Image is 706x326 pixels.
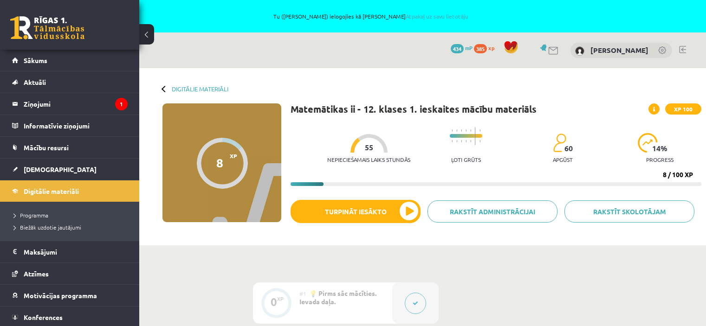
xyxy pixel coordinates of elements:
[277,296,284,301] div: XP
[451,156,481,163] p: Ļoti grūts
[553,133,566,153] img: students-c634bb4e5e11cddfef0936a35e636f08e4e9abd3cc4e673bd6f9a4125e45ecb1.svg
[24,56,47,64] span: Sākums
[327,156,410,163] p: Nepieciešamais laiks stundās
[10,16,84,39] a: Rīgas 1. Tālmācības vidusskola
[475,127,476,145] img: icon-long-line-d9ea69661e0d244f92f715978eff75569469978d946b2353a9bb055b3ed8787d.svg
[291,200,421,223] button: Turpināt iesākto
[465,44,473,51] span: mP
[638,133,658,153] img: icon-progress-161ccf0a02000e728c5f80fcf4c31c7af3da0e1684b2b1d7c360e028c24a22f1.svg
[470,140,471,142] img: icon-short-line-57e1e144782c952c97e751825c79c345078a6d821885a25fce030b3d8c18986b.svg
[299,289,376,306] span: 💡 Pirms sāc mācīties. Ievada daļa.
[12,241,128,262] a: Maksājumi
[451,44,464,53] span: 434
[12,50,128,71] a: Sākums
[564,144,573,153] span: 60
[24,115,128,136] legend: Informatīvie ziņojumi
[461,140,462,142] img: icon-short-line-57e1e144782c952c97e751825c79c345078a6d821885a25fce030b3d8c18986b.svg
[107,13,635,19] span: Tu ([PERSON_NAME]) ielogojies kā [PERSON_NAME]
[488,44,494,51] span: xp
[466,129,466,132] img: icon-short-line-57e1e144782c952c97e751825c79c345078a6d821885a25fce030b3d8c18986b.svg
[474,44,499,51] a: 385 xp
[24,165,97,173] span: [DEMOGRAPHIC_DATA]
[12,285,128,306] a: Motivācijas programma
[564,200,694,223] a: Rakstīt skolotājam
[365,143,373,152] span: 55
[427,200,557,223] a: Rakstīt administrācijai
[14,211,48,219] span: Programma
[470,129,471,132] img: icon-short-line-57e1e144782c952c97e751825c79c345078a6d821885a25fce030b3d8c18986b.svg
[230,153,237,159] span: XP
[466,140,466,142] img: icon-short-line-57e1e144782c952c97e751825c79c345078a6d821885a25fce030b3d8c18986b.svg
[451,44,473,51] a: 434 mP
[24,241,128,262] legend: Maksājumi
[646,156,674,163] p: progress
[115,98,128,110] i: 1
[461,129,462,132] img: icon-short-line-57e1e144782c952c97e751825c79c345078a6d821885a25fce030b3d8c18986b.svg
[12,180,128,202] a: Digitālie materiāli
[24,78,46,86] span: Aktuāli
[24,187,79,195] span: Digitālie materiāli
[12,159,128,180] a: [DEMOGRAPHIC_DATA]
[665,103,701,115] span: XP 100
[14,224,81,231] span: Biežāk uzdotie jautājumi
[14,211,130,219] a: Programma
[12,137,128,158] a: Mācību resursi
[652,144,668,153] span: 14 %
[24,313,63,321] span: Konferences
[299,290,306,297] span: #1
[452,129,453,132] img: icon-short-line-57e1e144782c952c97e751825c79c345078a6d821885a25fce030b3d8c18986b.svg
[24,143,69,152] span: Mācību resursi
[24,291,97,300] span: Motivācijas programma
[456,140,457,142] img: icon-short-line-57e1e144782c952c97e751825c79c345078a6d821885a25fce030b3d8c18986b.svg
[12,115,128,136] a: Informatīvie ziņojumi
[456,129,457,132] img: icon-short-line-57e1e144782c952c97e751825c79c345078a6d821885a25fce030b3d8c18986b.svg
[452,140,453,142] img: icon-short-line-57e1e144782c952c97e751825c79c345078a6d821885a25fce030b3d8c18986b.svg
[24,93,128,115] legend: Ziņojumi
[12,93,128,115] a: Ziņojumi1
[590,45,648,55] a: [PERSON_NAME]
[474,44,487,53] span: 385
[216,156,223,170] div: 8
[14,223,130,231] a: Biežāk uzdotie jautājumi
[12,263,128,284] a: Atzīmes
[479,140,480,142] img: icon-short-line-57e1e144782c952c97e751825c79c345078a6d821885a25fce030b3d8c18986b.svg
[172,85,228,92] a: Digitālie materiāli
[479,129,480,132] img: icon-short-line-57e1e144782c952c97e751825c79c345078a6d821885a25fce030b3d8c18986b.svg
[291,103,537,115] h1: Matemātikas ii - 12. klases 1. ieskaites mācību materiāls
[24,269,49,278] span: Atzīmes
[575,46,584,56] img: Katrīne Rubene
[271,298,277,306] div: 0
[406,13,468,20] a: Atpakaļ uz savu lietotāju
[12,71,128,93] a: Aktuāli
[553,156,573,163] p: apgūst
